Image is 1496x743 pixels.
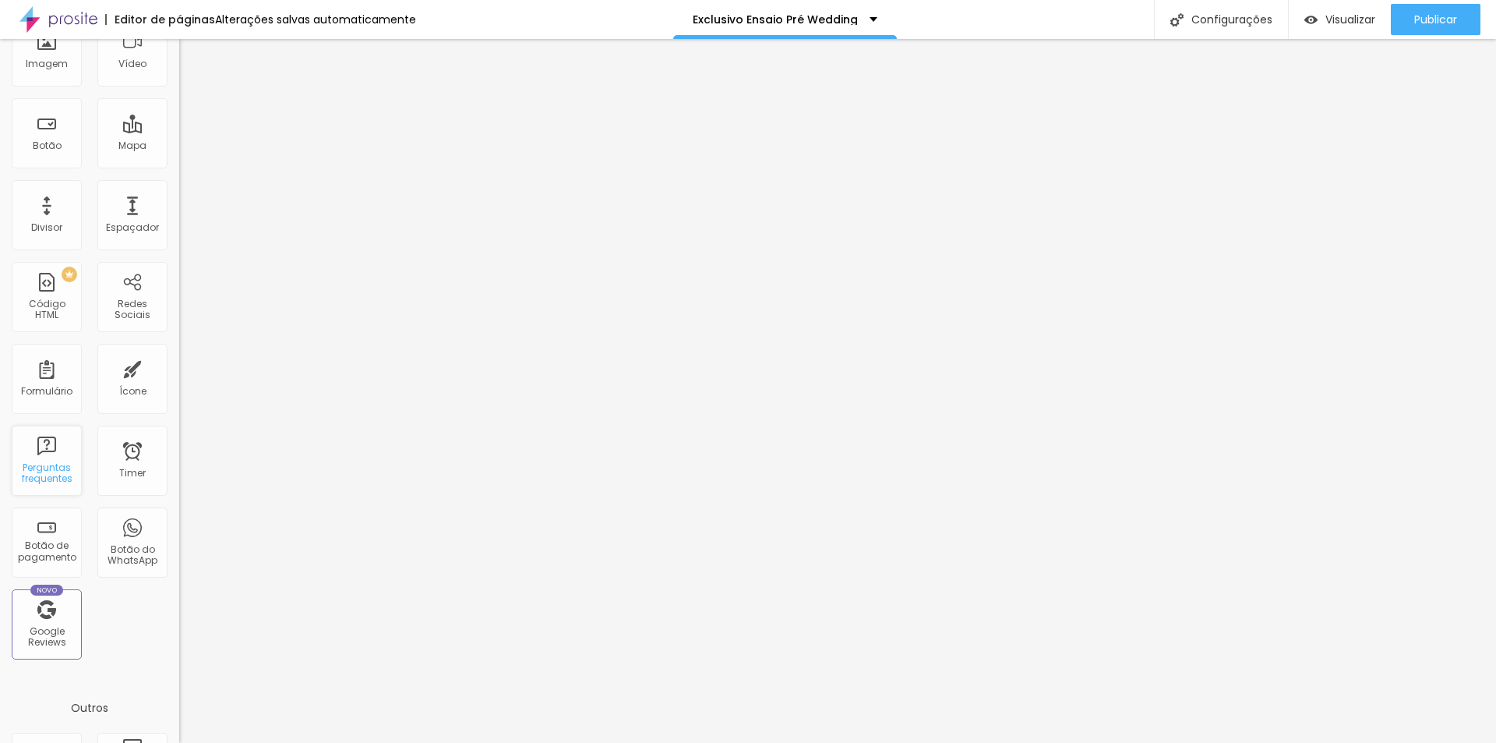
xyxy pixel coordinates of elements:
iframe: Editor [179,39,1496,743]
div: Redes Sociais [101,299,163,321]
div: Timer [119,468,146,479]
img: view-1.svg [1304,13,1318,27]
div: Google Reviews [16,626,77,649]
div: Editor de páginas [105,14,215,25]
div: Código HTML [16,299,77,321]
img: Icone [1170,13,1184,27]
div: Espaçador [106,222,159,233]
span: Visualizar [1325,13,1375,26]
div: Ícone [119,386,146,397]
div: Perguntas frequentes [16,462,77,485]
div: Divisor [31,222,62,233]
div: Mapa [118,140,146,151]
div: Vídeo [118,58,146,69]
div: Alterações salvas automaticamente [215,14,416,25]
div: Formulário [21,386,72,397]
div: Botão [33,140,62,151]
span: Publicar [1414,13,1457,26]
div: Imagem [26,58,68,69]
div: Botão de pagamento [16,540,77,563]
p: Exclusivo Ensaio Pré Wedding [693,14,858,25]
div: Botão do WhatsApp [101,544,163,567]
button: Publicar [1391,4,1480,35]
div: Novo [30,585,64,596]
button: Visualizar [1289,4,1391,35]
